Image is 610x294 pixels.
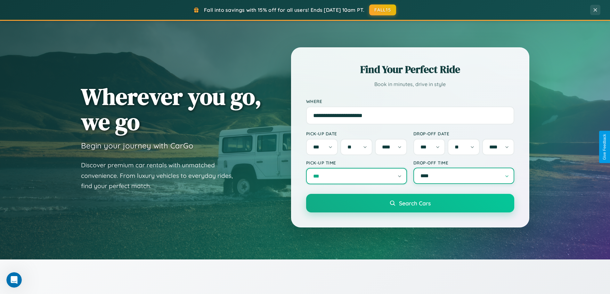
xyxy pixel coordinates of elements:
[306,99,514,104] label: Where
[369,4,396,15] button: FALL15
[81,160,241,191] p: Discover premium car rentals with unmatched convenience. From luxury vehicles to everyday rides, ...
[306,194,514,212] button: Search Cars
[399,200,431,207] span: Search Cars
[204,7,364,13] span: Fall into savings with 15% off for all users! Ends [DATE] 10am PT.
[413,131,514,136] label: Drop-off Date
[306,62,514,76] h2: Find Your Perfect Ride
[413,160,514,165] label: Drop-off Time
[6,272,22,288] iframe: Intercom live chat
[81,141,193,150] h3: Begin your journey with CarGo
[306,160,407,165] label: Pick-up Time
[602,134,607,160] div: Give Feedback
[306,80,514,89] p: Book in minutes, drive in style
[81,84,262,134] h1: Wherever you go, we go
[306,131,407,136] label: Pick-up Date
